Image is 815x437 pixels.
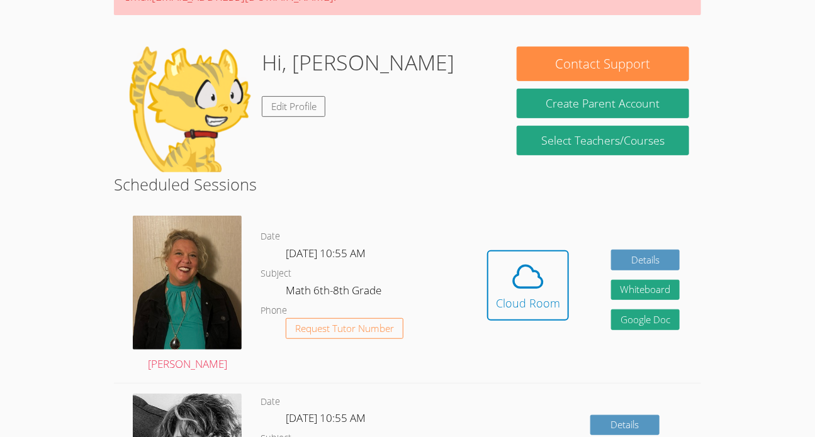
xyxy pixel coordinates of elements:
span: [DATE] 10:55 AM [286,246,366,260]
div: Cloud Room [496,294,560,312]
a: Select Teachers/Courses [517,126,689,155]
dt: Date [261,394,280,410]
a: [PERSON_NAME] [133,216,242,373]
a: Google Doc [611,309,680,330]
a: Details [590,415,660,436]
button: Cloud Room [487,250,569,321]
dt: Subject [261,266,291,282]
h1: Hi, [PERSON_NAME] [262,47,454,79]
dd: Math 6th-8th Grade [286,282,384,303]
a: Details [611,250,680,270]
button: Contact Support [517,47,689,81]
button: Create Parent Account [517,89,689,118]
span: Request Tutor Number [295,324,394,333]
img: default.png [126,47,252,172]
button: Request Tutor Number [286,318,403,339]
a: Edit Profile [262,96,326,117]
button: Whiteboard [611,280,680,301]
h2: Scheduled Sessions [114,172,700,196]
span: [DATE] 10:55 AM [286,411,366,425]
img: IMG_0043.jpeg [133,216,242,350]
dt: Phone [261,303,287,319]
dt: Date [261,229,280,245]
